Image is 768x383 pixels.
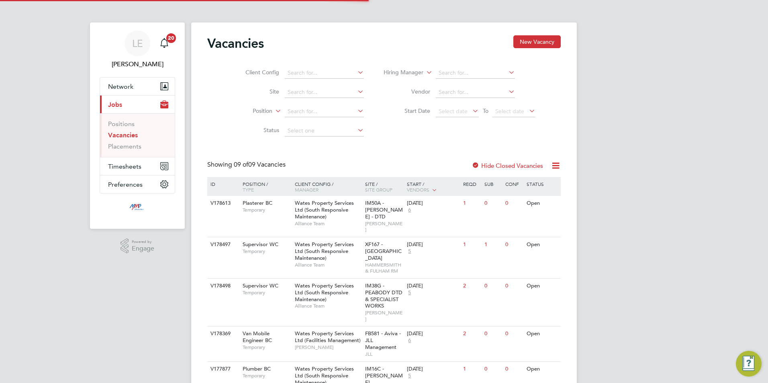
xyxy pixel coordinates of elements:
span: 5 [407,289,412,296]
div: 2 [461,279,482,293]
span: Plumber BC [243,365,271,372]
div: Status [525,177,560,191]
div: Sub [482,177,503,191]
span: Alliance Team [295,262,361,268]
div: Position / [237,177,293,196]
span: JLL [365,351,403,357]
div: Showing [207,161,287,169]
input: Search for... [436,67,515,79]
span: Temporary [243,248,291,255]
div: 0 [482,326,503,341]
span: Select date [439,108,468,115]
div: 0 [503,362,524,377]
span: Alliance Team [295,303,361,309]
button: New Vacancy [513,35,561,48]
span: Wates Property Services Ltd (South Responsive Maintenance) [295,241,354,261]
div: 2 [461,326,482,341]
label: Site [233,88,279,95]
div: Open [525,326,560,341]
span: Libby Evans [100,59,175,69]
span: Wates Property Services Ltd (Facilities Management) [295,330,361,344]
span: XF167 - [GEOGRAPHIC_DATA] [365,241,402,261]
div: ID [208,177,237,191]
span: Site Group [365,186,392,193]
div: Conf [503,177,524,191]
label: Status [233,126,279,134]
label: Client Config [233,69,279,76]
span: Temporary [243,207,291,213]
span: 5 [407,373,412,379]
span: Manager [295,186,319,193]
span: Wates Property Services Ltd (South Responsive Maintenance) [295,200,354,220]
span: Network [108,83,133,90]
label: Hide Closed Vacancies [472,162,543,169]
span: 6 [407,337,412,344]
input: Search for... [436,87,515,98]
span: IM50A - [PERSON_NAME] - DTD [365,200,403,220]
span: 09 Vacancies [234,161,286,169]
div: 1 [461,237,482,252]
span: Temporary [243,373,291,379]
span: [PERSON_NAME] [365,220,403,233]
span: [PERSON_NAME] [365,310,403,322]
span: Timesheets [108,163,141,170]
div: 0 [503,237,524,252]
input: Search for... [285,87,364,98]
span: Type [243,186,254,193]
button: Timesheets [100,157,175,175]
button: Preferences [100,175,175,193]
div: 0 [482,196,503,211]
span: Supervisor WC [243,282,278,289]
button: Network [100,77,175,95]
input: Search for... [285,106,364,117]
div: [DATE] [407,241,459,248]
label: Position [226,107,272,115]
a: 20 [156,31,172,56]
div: [DATE] [407,366,459,373]
div: V177877 [208,362,237,377]
button: Jobs [100,96,175,113]
span: Jobs [108,101,122,108]
div: V178369 [208,326,237,341]
div: [DATE] [407,330,459,337]
span: 20 [166,33,176,43]
div: Open [525,237,560,252]
span: Temporary [243,344,291,350]
div: V178497 [208,237,237,252]
span: 09 of [234,161,248,169]
div: Open [525,362,560,377]
a: Placements [108,143,141,150]
div: 0 [503,196,524,211]
span: FB581 - Aviva - JLL Management [365,330,401,350]
input: Search for... [285,67,364,79]
span: IM38G - PEABODY DTD & SPECIALIST WORKS [365,282,402,310]
div: 1 [482,237,503,252]
a: Go to home page [100,202,175,214]
div: Jobs [100,113,175,157]
span: Van Mobile Engineer BC [243,330,272,344]
span: Plasterer BC [243,200,272,206]
div: 0 [482,279,503,293]
div: Open [525,196,560,211]
span: LE [132,38,143,49]
div: 1 [461,196,482,211]
div: 1 [461,362,482,377]
a: LE[PERSON_NAME] [100,31,175,69]
span: Supervisor WC [243,241,278,248]
div: 0 [503,326,524,341]
a: Vacancies [108,131,138,139]
span: Vendors [407,186,429,193]
span: Wates Property Services Ltd (South Responsive Maintenance) [295,282,354,303]
div: Open [525,279,560,293]
a: Positions [108,120,135,128]
nav: Main navigation [90,22,185,229]
span: To [480,106,491,116]
div: Site / [363,177,405,196]
span: Select date [495,108,524,115]
span: 5 [407,248,412,255]
span: Powered by [132,238,154,245]
div: V178498 [208,279,237,293]
div: Reqd [461,177,482,191]
img: mmpconsultancy-logo-retina.png [126,202,149,214]
span: Alliance Team [295,220,361,227]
